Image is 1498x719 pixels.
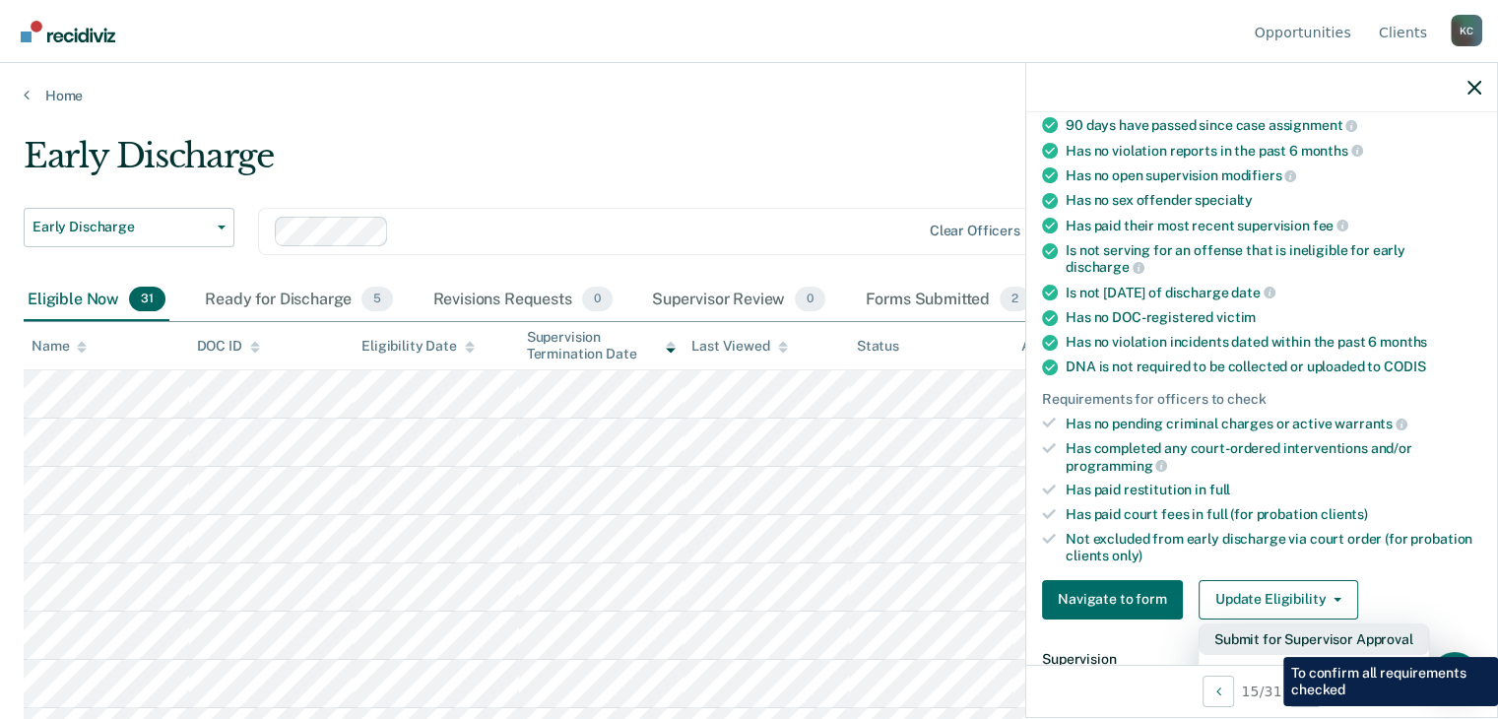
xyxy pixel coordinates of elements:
div: Has no violation reports in the past 6 [1066,142,1481,160]
div: Name [32,338,87,355]
dt: Supervision [1042,651,1481,668]
span: 31 [129,287,165,312]
span: clients) [1321,506,1368,522]
div: Ready for Discharge [201,279,397,322]
div: Is not serving for an offense that is ineligible for early [1066,242,1481,276]
div: Eligible Now [24,279,169,322]
span: months [1380,334,1427,350]
div: Is not [DATE] of discharge [1066,284,1481,301]
div: 90 days have passed since case [1066,116,1481,134]
button: Profile dropdown button [1451,15,1482,46]
button: Previous Opportunity [1203,676,1234,707]
div: DOC ID [197,338,260,355]
span: fee [1313,218,1348,233]
div: Supervision Termination Date [527,329,677,362]
div: Last Viewed [691,338,787,355]
div: Has paid court fees in full (for probation [1066,506,1481,523]
span: CODIS [1384,359,1425,374]
div: Status [857,338,899,355]
a: Navigate to form link [1042,580,1191,620]
span: programming [1066,458,1167,474]
div: Has no DOC-registered [1066,309,1481,326]
div: DNA is not required to be collected or uploaded to [1066,359,1481,375]
span: 0 [795,287,825,312]
button: Update Eligibility [1199,580,1358,620]
span: assignment [1269,117,1357,133]
span: warrants [1335,416,1407,431]
div: Requirements for officers to check [1042,391,1481,408]
div: Has no violation incidents dated within the past 6 [1066,334,1481,351]
button: Submit for Supervisor Approval [1199,623,1429,655]
a: Home [24,87,1474,104]
div: Early Discharge [24,136,1147,192]
span: discharge [1066,259,1144,275]
div: Open Intercom Messenger [1431,652,1478,699]
span: victim [1216,309,1256,325]
div: Has no pending criminal charges or active [1066,415,1481,432]
div: Eligibility Date [361,338,475,355]
div: Has paid their most recent supervision [1066,217,1481,234]
button: Next Opportunity [1289,676,1321,707]
span: only) [1112,548,1142,563]
span: specialty [1195,192,1253,208]
div: Has paid restitution in [1066,482,1481,498]
div: Not excluded from early discharge via court order (for probation clients [1066,531,1481,564]
span: months [1301,143,1363,159]
div: Has no open supervision [1066,166,1481,184]
div: Has no sex offender [1066,192,1481,209]
div: K C [1451,15,1482,46]
div: Clear officers [930,223,1020,239]
span: modifiers [1221,167,1297,183]
div: Supervisor Review [648,279,830,322]
span: Early Discharge [33,219,210,235]
button: Mark as Ineligible [1199,655,1429,686]
button: Navigate to form [1042,580,1183,620]
div: 15 / 31 [1026,665,1497,717]
div: Forms Submitted [861,279,1034,322]
div: Has completed any court-ordered interventions and/or [1066,440,1481,474]
span: 0 [582,287,613,312]
span: 2 [1000,287,1030,312]
div: Dropdown Menu [1199,623,1429,686]
span: date [1231,285,1274,300]
div: Revisions Requests [428,279,616,322]
span: 5 [361,287,393,312]
div: Assigned to [1021,338,1114,355]
span: full [1209,482,1230,497]
img: Recidiviz [21,21,115,42]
